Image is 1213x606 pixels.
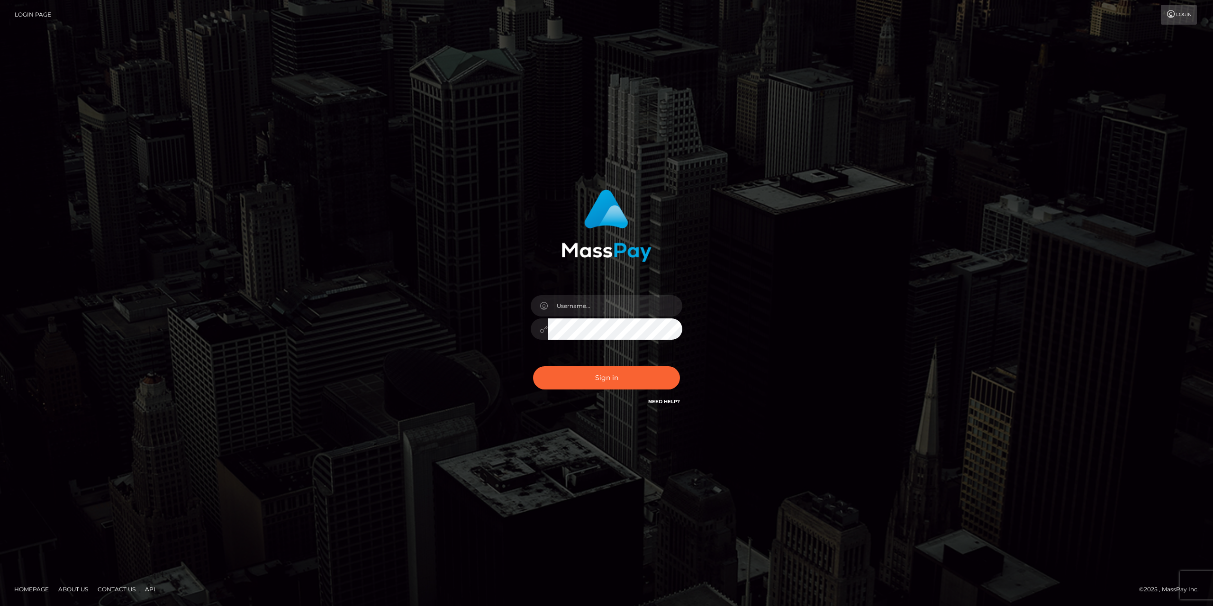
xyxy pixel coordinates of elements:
button: Sign in [533,366,680,389]
a: About Us [54,582,92,597]
a: API [141,582,159,597]
a: Homepage [10,582,53,597]
a: Login Page [15,5,51,25]
img: MassPay Login [561,190,652,262]
a: Contact Us [94,582,139,597]
a: Need Help? [648,398,680,405]
input: Username... [548,295,682,317]
div: © 2025 , MassPay Inc. [1139,584,1206,595]
a: Login [1161,5,1197,25]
